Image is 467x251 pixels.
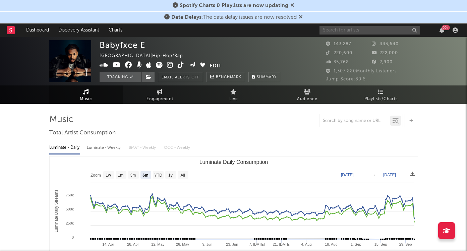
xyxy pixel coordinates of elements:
[257,75,277,79] span: Summary
[49,85,123,104] a: Music
[326,51,352,55] span: 220,600
[49,142,80,153] div: Luminate - Daily
[191,76,199,79] em: Off
[130,173,136,178] text: 3m
[123,85,197,104] a: Engagement
[147,95,173,103] span: Engagement
[440,27,444,33] button: 99+
[350,242,361,246] text: 1. Sep
[372,173,376,177] text: →
[248,72,280,82] button: Summary
[216,73,241,81] span: Benchmark
[374,242,387,246] text: 15. Sep
[301,242,311,246] text: 4. Aug
[383,173,396,177] text: [DATE]
[171,15,297,20] span: : The data delay issues are now resolved
[297,95,317,103] span: Audience
[372,51,398,55] span: 222,000
[229,95,238,103] span: Live
[151,242,165,246] text: 12. May
[207,72,245,82] a: Benchmark
[442,25,450,30] div: 99 +
[54,23,104,37] a: Discovery Assistant
[71,235,73,239] text: 0
[364,95,398,103] span: Playlists/Charts
[319,118,390,124] input: Search by song name or URL
[299,15,303,20] span: Dismiss
[199,159,268,165] text: Luminate Daily Consumption
[176,242,189,246] text: 26. May
[100,40,145,50] div: Babyfxce E
[118,173,123,178] text: 1m
[104,23,127,37] a: Charts
[100,72,141,82] button: Tracking
[106,173,111,178] text: 1w
[171,15,201,20] span: Data Delays
[399,242,412,246] text: 29. Sep
[326,42,351,46] span: 143,287
[91,173,101,178] text: Zoom
[326,69,397,73] span: 1,307,880 Monthly Listeners
[372,60,393,64] span: 2,900
[271,85,344,104] a: Audience
[54,190,59,232] text: Luminate Daily Streams
[154,173,162,178] text: YTD
[344,85,418,104] a: Playlists/Charts
[290,3,294,8] span: Dismiss
[249,242,265,246] text: 7. [DATE]
[210,62,222,70] button: Edit
[326,60,349,64] span: 35,768
[372,42,399,46] span: 443,640
[273,242,290,246] text: 21. [DATE]
[66,207,74,211] text: 500k
[127,242,139,246] text: 28. Apr
[341,173,354,177] text: [DATE]
[80,95,92,103] span: Music
[66,193,74,197] text: 750k
[326,77,366,81] span: Jump Score: 80.6
[66,221,74,225] text: 250k
[100,52,191,60] div: [GEOGRAPHIC_DATA] | Hip-Hop/Rap
[158,72,203,82] button: Email AlertsOff
[87,142,122,153] div: Luminate - Weekly
[226,242,238,246] text: 23. Jun
[180,173,185,178] text: All
[197,85,271,104] a: Live
[325,242,337,246] text: 18. Aug
[49,129,116,137] span: Total Artist Consumption
[319,26,420,35] input: Search for artists
[142,173,148,178] text: 6m
[168,173,173,178] text: 1y
[21,23,54,37] a: Dashboard
[202,242,212,246] text: 9. Jun
[180,3,288,8] span: Spotify Charts & Playlists are now updating
[102,242,114,246] text: 14. Apr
